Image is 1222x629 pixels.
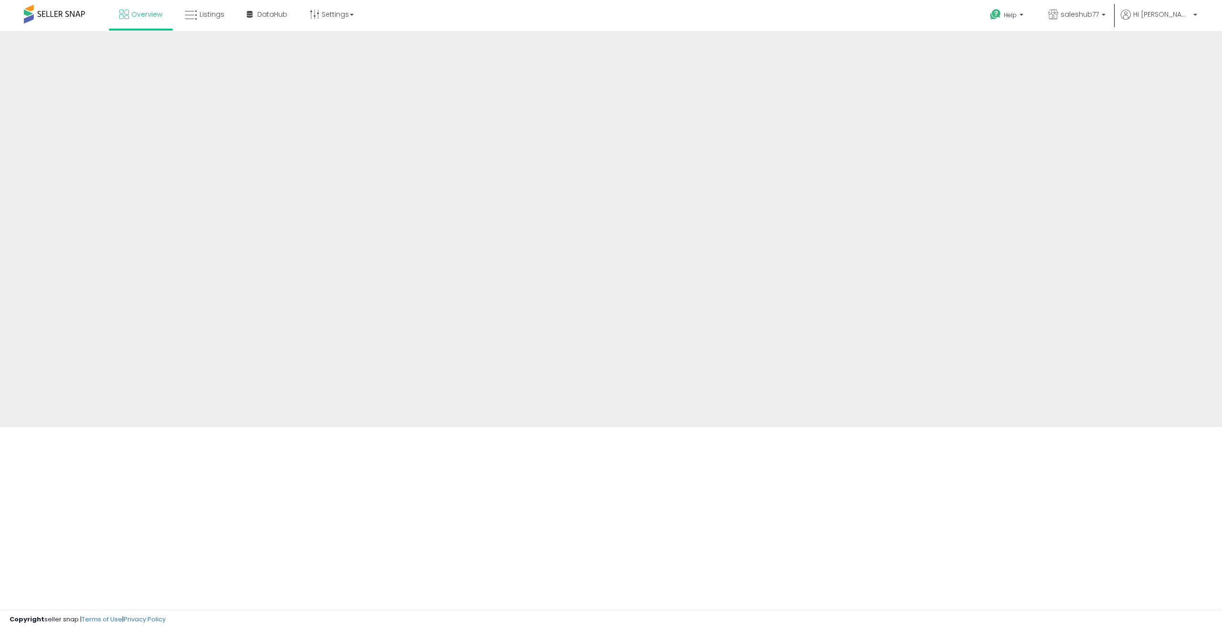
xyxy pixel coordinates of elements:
[982,1,1033,31] a: Help
[1133,10,1190,19] span: Hi [PERSON_NAME]
[1121,10,1197,31] a: Hi [PERSON_NAME]
[990,9,1001,21] i: Get Help
[200,10,224,19] span: Listings
[1004,11,1017,19] span: Help
[257,10,287,19] span: DataHub
[1061,10,1099,19] span: saleshub77
[131,10,162,19] span: Overview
